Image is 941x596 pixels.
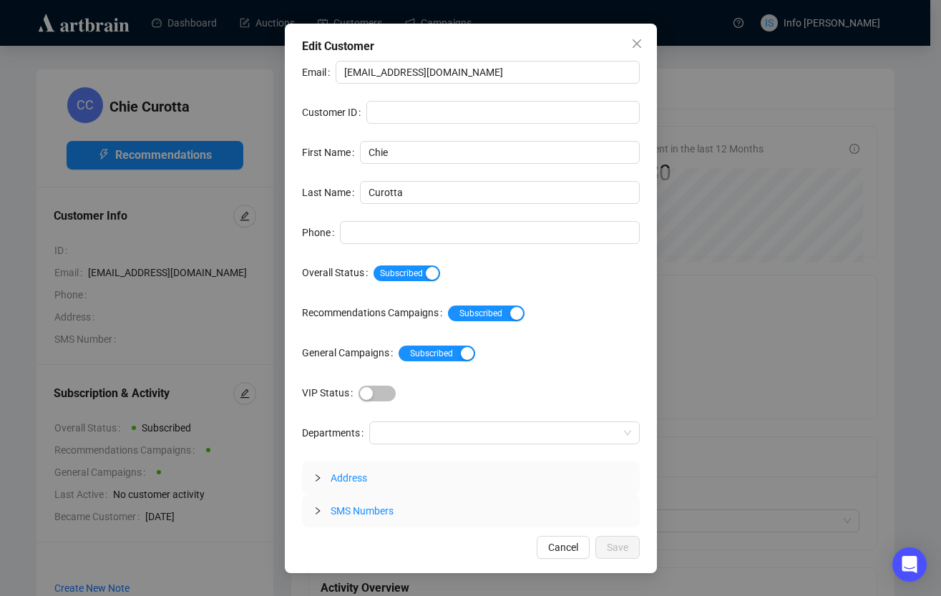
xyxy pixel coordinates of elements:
label: Overall Status [302,261,374,284]
div: SMS Numbers [302,494,640,527]
div: Open Intercom Messenger [892,547,927,582]
span: close [631,38,643,49]
label: Departments [302,421,369,444]
button: Recommendations Campaigns [448,305,525,321]
button: VIP Status [359,385,396,401]
button: Close [625,32,648,55]
label: General Campaigns [302,341,399,364]
button: Cancel [537,536,590,559]
label: Recommendations Campaigns [302,301,448,324]
span: collapsed [313,474,322,482]
span: Cancel [548,539,578,555]
input: Last Name [360,181,640,204]
input: Email [336,61,640,84]
div: Address [302,461,640,494]
label: Phone [302,221,340,244]
button: Save [595,536,640,559]
span: collapsed [313,507,322,515]
label: Last Name [302,181,360,204]
input: Customer ID [366,101,640,124]
input: Phone [340,221,640,244]
span: Address [331,472,367,484]
label: Customer ID [302,101,366,124]
span: SMS Numbers [331,505,394,517]
div: Edit Customer [302,38,640,55]
input: First Name [360,141,640,164]
button: Overall Status [374,265,440,280]
label: First Name [302,141,360,164]
label: VIP Status [302,381,359,404]
label: Email [302,61,336,84]
button: General Campaigns [399,345,475,361]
